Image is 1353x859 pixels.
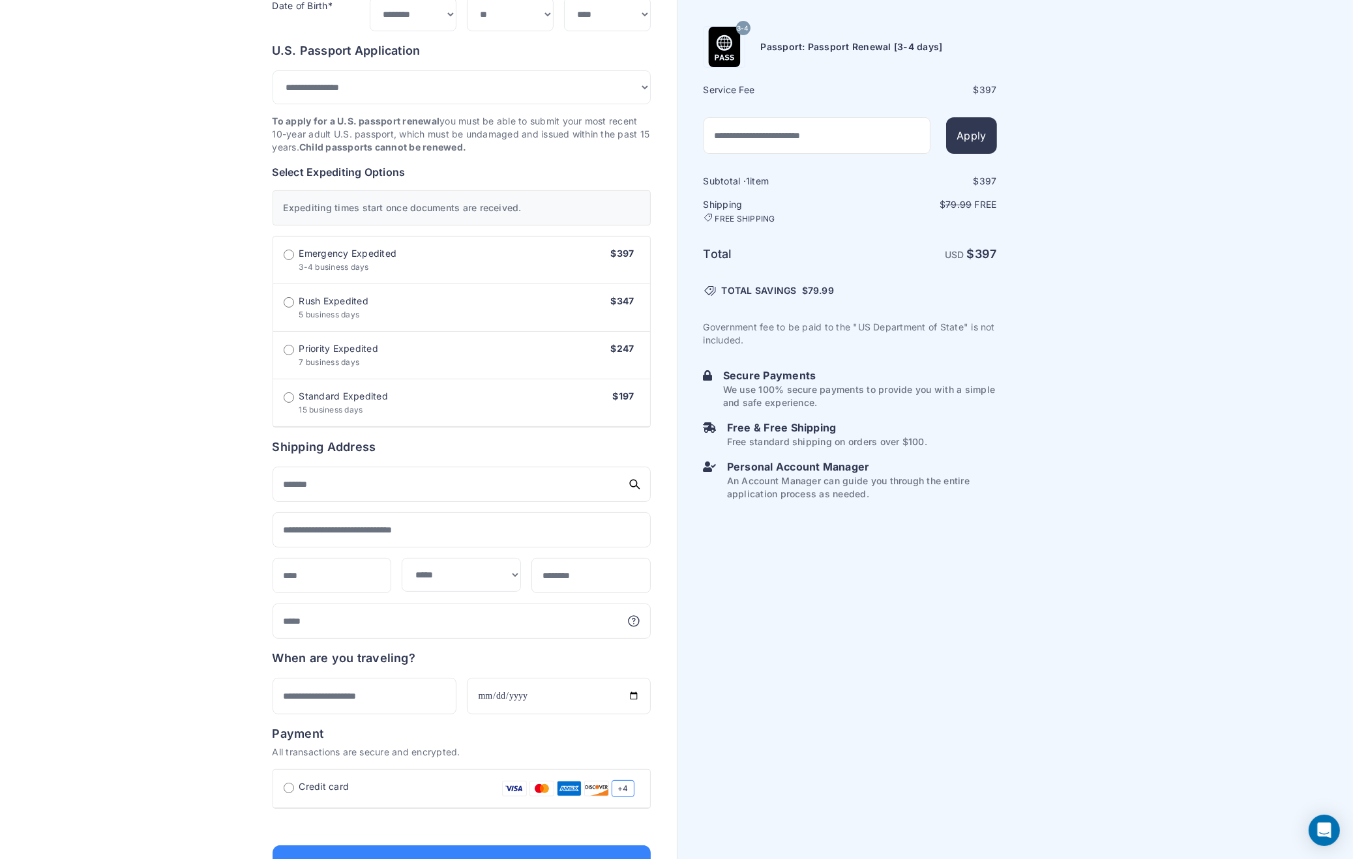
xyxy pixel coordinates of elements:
[299,405,363,415] span: 15 business days
[979,84,997,95] span: 397
[945,199,972,210] span: 79.99
[611,295,634,306] span: $347
[979,175,997,186] span: 397
[273,115,651,154] p: you must be able to submit your most recent 10-year adult U.S. passport, which must be undamaged ...
[704,175,849,188] h6: Subtotal · item
[722,284,797,297] span: TOTAL SAVINGS
[529,780,554,797] img: Mastercard
[299,141,466,153] strong: Child passports cannot be renewed.
[613,390,634,401] span: $197
[273,164,651,180] h6: Select Expediting Options
[727,435,927,448] p: Free standard shipping on orders over $100.
[299,390,388,403] span: Standard Expedited
[723,368,997,383] h6: Secure Payments
[737,20,749,36] span: 3-4
[273,649,416,667] h6: When are you traveling?
[704,198,849,224] h6: Shipping
[299,247,397,260] span: Emergency Expedited
[299,780,349,793] span: Credit card
[273,746,651,759] p: All transactions are secure and encrypted.
[808,285,834,296] span: 79.99
[299,310,360,319] span: 5 business days
[502,780,527,797] img: Visa Card
[273,42,651,60] h6: U.S. Passport Application
[1309,815,1340,846] div: Open Intercom Messenger
[273,725,651,743] h6: Payment
[273,190,651,226] div: Expediting times start once documents are received.
[557,780,582,797] img: Amex
[727,420,927,435] h6: Free & Free Shipping
[273,115,440,126] strong: To apply for a U.S. passport renewal
[852,83,997,96] div: $
[611,343,634,354] span: $247
[584,780,609,797] img: Discover
[611,248,634,259] span: $397
[612,780,634,797] span: +4
[727,474,997,501] p: An Account Manager can guide you through the entire application process as needed.
[704,27,745,67] img: Product Name
[727,459,997,474] h6: Personal Account Manager
[715,214,775,224] span: FREE SHIPPING
[273,438,651,456] h6: Shipping Address
[299,357,360,367] span: 7 business days
[299,262,369,272] span: 3-4 business days
[975,199,997,210] span: Free
[627,615,640,628] svg: More information
[746,175,750,186] span: 1
[967,247,997,261] strong: $
[723,383,997,409] p: We use 100% secure payments to provide you with a simple and safe experience.
[946,117,996,154] button: Apply
[975,247,997,261] span: 397
[761,40,943,53] h6: Passport: Passport Renewal [3-4 days]
[945,249,964,260] span: USD
[704,321,997,347] p: Government fee to be paid to the "US Department of State" is not included.
[704,83,849,96] h6: Service Fee
[852,175,997,188] div: $
[299,342,378,355] span: Priority Expedited
[802,284,834,297] span: $
[704,245,849,263] h6: Total
[852,198,997,211] p: $
[299,295,368,308] span: Rush Expedited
